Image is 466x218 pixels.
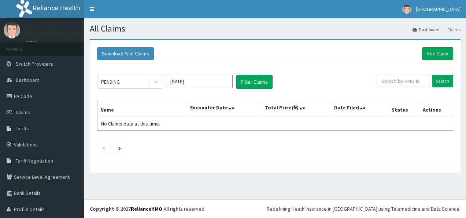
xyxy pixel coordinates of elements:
[432,75,453,87] input: Search
[97,100,187,117] th: Name
[16,157,53,164] span: Tariff Negotiation
[167,75,233,88] input: Select Month and Year
[422,47,453,60] a: Add Claim
[101,120,160,127] span: No Claims data at this time.
[389,100,419,117] th: Status
[419,100,453,117] th: Actions
[16,77,40,83] span: Dashboard
[377,75,429,87] input: Search by HMO ID
[16,61,53,67] span: Switch Providers
[90,24,461,33] h1: All Claims
[4,22,20,39] img: User Image
[102,145,105,151] a: Previous page
[90,206,164,212] strong: Copyright © 2017 .
[267,205,461,212] div: Redefining Heath Insurance in [GEOGRAPHIC_DATA] using Telemedicine and Data Science!
[26,40,43,45] a: Online
[402,5,411,14] img: User Image
[101,78,120,86] div: PENDING
[440,26,461,33] li: Claims
[118,145,121,151] a: Next page
[413,26,440,33] a: Dashboard
[97,47,154,60] button: Download Paid Claims
[187,100,262,117] th: Encounter Date
[131,206,162,212] a: RelianceHMO
[331,100,389,117] th: Date Filed
[16,109,30,116] span: Claims
[84,199,466,218] footer: All rights reserved.
[262,100,331,117] th: Total Price(₦)
[416,6,461,12] span: [GEOGRAPHIC_DATA]
[236,75,273,89] button: Filter Claims
[26,30,86,36] p: [GEOGRAPHIC_DATA]
[16,125,29,132] span: Tariffs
